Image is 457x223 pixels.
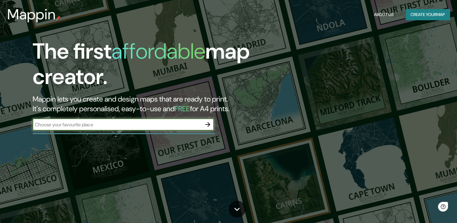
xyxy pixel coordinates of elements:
[33,94,261,114] h2: Mappin lets you create and design maps that are ready to print. It's completely personalised, eas...
[175,104,190,113] h5: FREE
[372,9,396,20] button: About Us
[7,6,56,23] h3: Mappin
[33,121,202,128] input: Choose your favourite place
[403,199,450,216] iframe: Help widget launcher
[33,39,261,94] h1: The first map creator.
[406,9,450,20] button: Create yourmap
[111,37,205,65] h1: affordable
[56,16,61,21] img: mappin-pin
